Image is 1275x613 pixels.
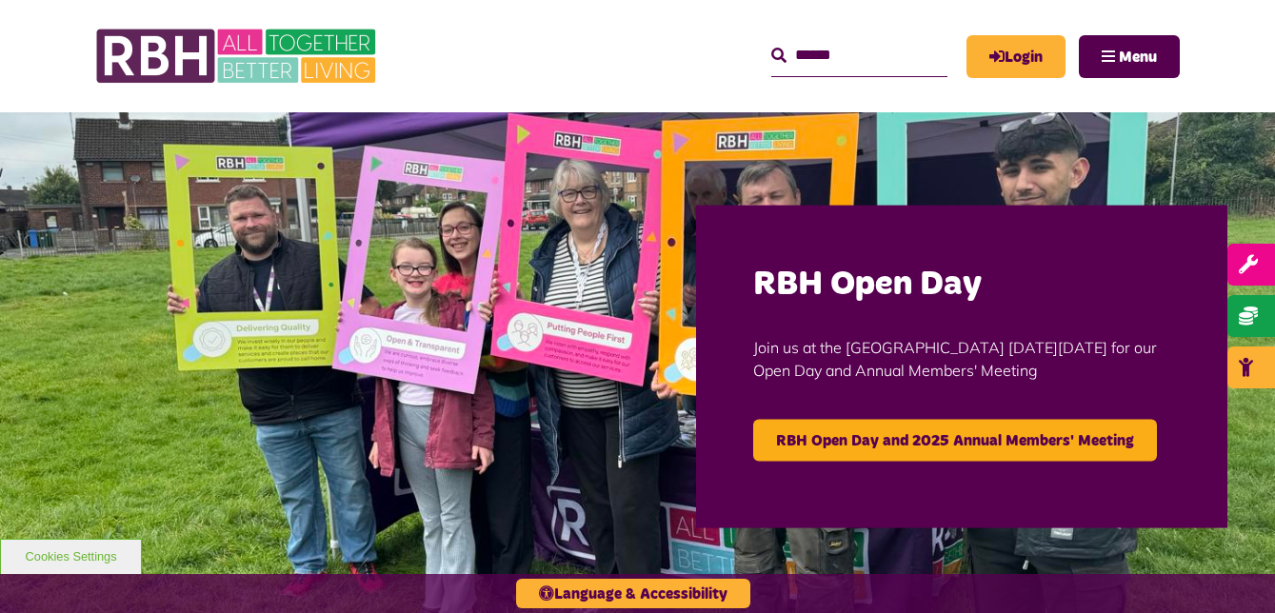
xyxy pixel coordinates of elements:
[753,307,1170,410] p: Join us at the [GEOGRAPHIC_DATA] [DATE][DATE] for our Open Day and Annual Members' Meeting
[753,420,1157,462] a: RBH Open Day and 2025 Annual Members' Meeting
[95,19,381,93] img: RBH
[1119,49,1157,65] span: Menu
[966,35,1066,78] a: MyRBH
[516,579,750,608] button: Language & Accessibility
[753,263,1170,307] h2: RBH Open Day
[1079,35,1180,78] button: Navigation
